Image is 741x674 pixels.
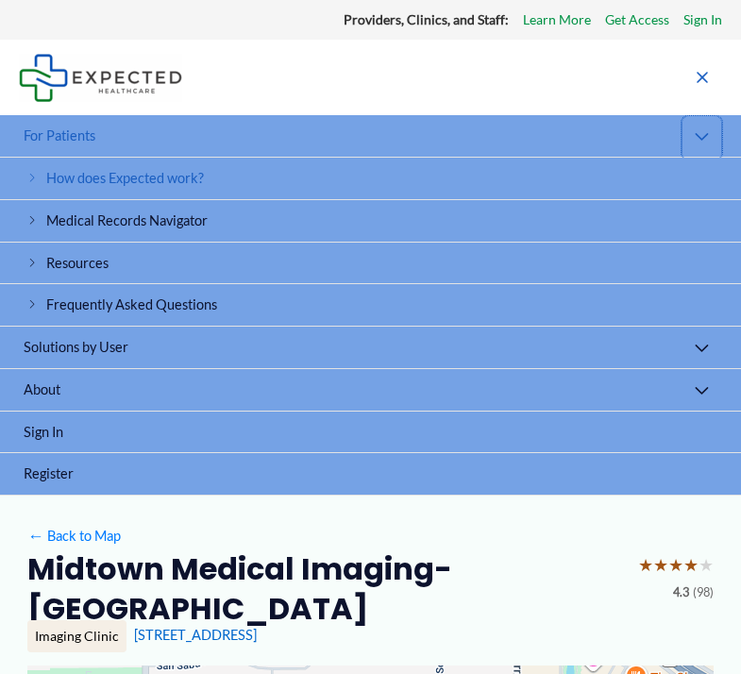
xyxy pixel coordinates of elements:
[19,54,182,102] img: Expected Healthcare Logo - side, dark font, small
[682,369,722,414] button: Toggle menu
[24,424,63,440] span: Sign In
[27,549,623,628] h2: Midtown Medical Imaging-[GEOGRAPHIC_DATA]
[682,115,722,160] button: Toggle menu
[27,523,121,548] a: ←Back to Map
[46,296,217,312] span: Frequently Asked Questions
[344,11,509,27] strong: Providers, Clinics, and Staff:
[682,58,722,97] button: Main menu toggle
[683,549,699,581] span: ★
[46,255,109,271] span: Resources
[693,581,714,604] span: (98)
[24,465,74,481] span: Register
[682,327,722,372] button: Toggle menu
[668,549,683,581] span: ★
[134,627,257,643] a: [STREET_ADDRESS]
[683,8,722,32] a: Sign In
[523,8,591,32] a: Learn More
[24,127,95,143] span: For Patients
[46,170,204,186] span: How does Expected work?
[638,549,653,581] span: ★
[24,381,60,397] span: About
[699,549,714,581] span: ★
[24,339,128,355] span: Solutions by User
[27,620,126,652] div: Imaging Clinic
[653,549,668,581] span: ★
[27,528,44,545] span: ←
[605,8,669,32] a: Get Access
[46,212,208,228] span: Medical Records Navigator
[673,581,689,604] span: 4.3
